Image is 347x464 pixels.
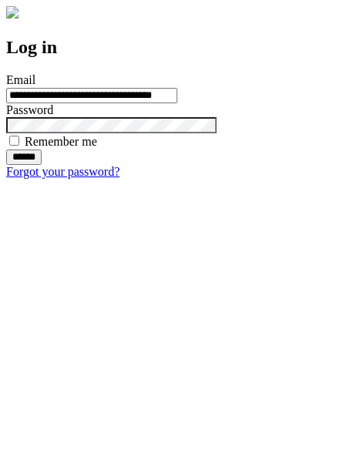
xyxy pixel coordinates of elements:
[6,165,120,178] a: Forgot your password?
[6,37,341,58] h2: Log in
[6,6,19,18] img: logo-4e3dc11c47720685a147b03b5a06dd966a58ff35d612b21f08c02c0306f2b779.png
[25,135,97,148] label: Remember me
[6,103,53,116] label: Password
[6,73,35,86] label: Email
